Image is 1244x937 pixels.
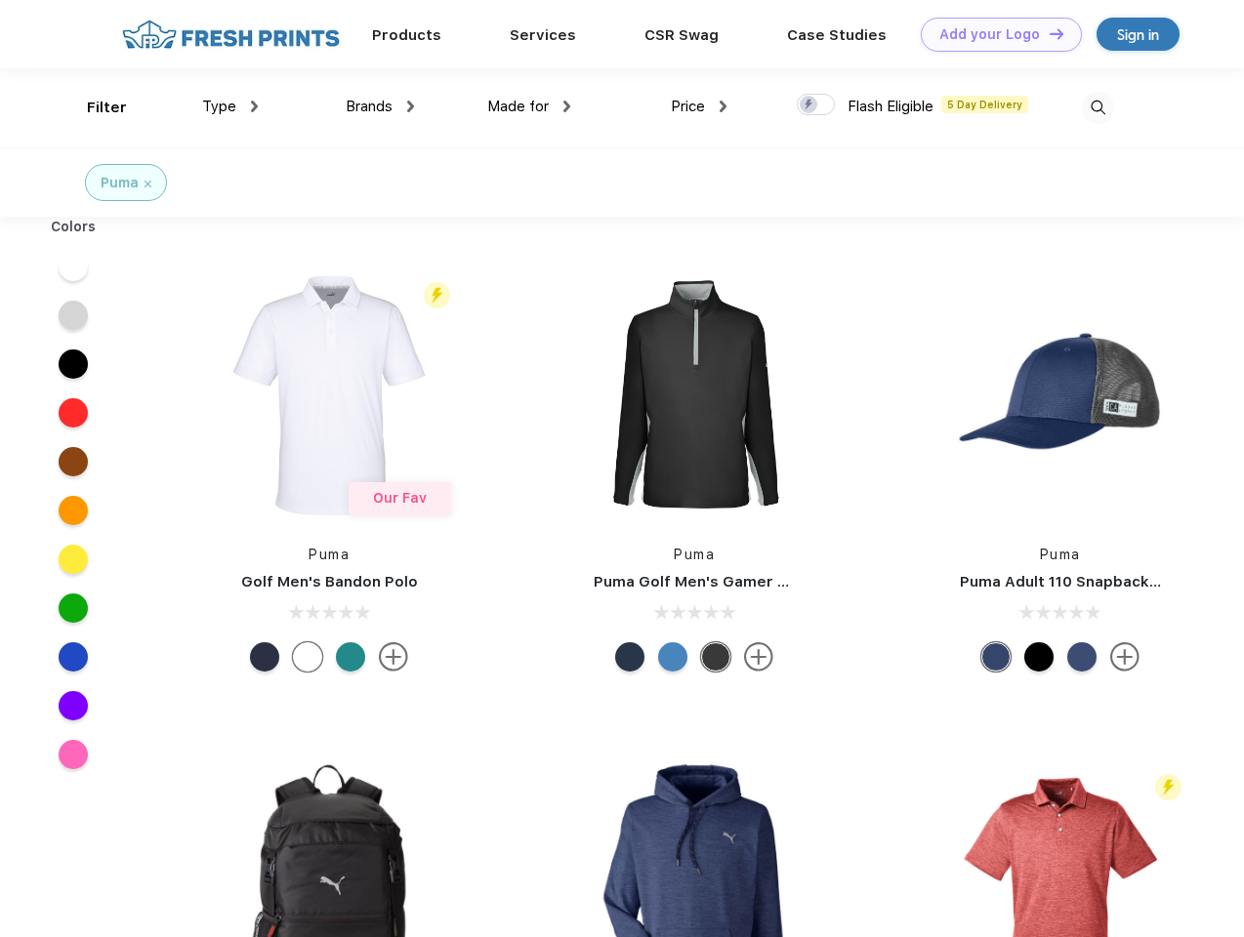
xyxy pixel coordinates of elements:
[564,265,824,525] img: func=resize&h=266
[346,98,393,115] span: Brands
[116,18,346,52] img: fo%20logo%202.webp
[487,98,549,115] span: Made for
[145,181,151,187] img: filter_cancel.svg
[372,26,441,44] a: Products
[848,98,933,115] span: Flash Eligible
[199,265,459,525] img: func=resize&h=266
[373,490,427,506] span: Our Fav
[939,26,1040,43] div: Add your Logo
[931,265,1190,525] img: func=resize&h=266
[379,642,408,672] img: more.svg
[1155,774,1182,800] img: flash_active_toggle.svg
[563,101,570,112] img: dropdown.png
[658,642,687,672] div: Bright Cobalt
[510,26,576,44] a: Services
[644,26,719,44] a: CSR Swag
[744,642,773,672] img: more.svg
[1067,642,1097,672] div: Peacoat Qut Shd
[594,573,902,591] a: Puma Golf Men's Gamer Golf Quarter-Zip
[101,173,139,193] div: Puma
[293,642,322,672] div: Bright White
[251,101,258,112] img: dropdown.png
[87,97,127,119] div: Filter
[720,101,726,112] img: dropdown.png
[615,642,644,672] div: Navy Blazer
[1110,642,1140,672] img: more.svg
[1097,18,1180,51] a: Sign in
[202,98,236,115] span: Type
[1050,28,1063,39] img: DT
[1117,23,1159,46] div: Sign in
[674,547,715,562] a: Puma
[1082,92,1114,124] img: desktop_search.svg
[424,282,450,308] img: flash_active_toggle.svg
[407,101,414,112] img: dropdown.png
[941,96,1028,113] span: 5 Day Delivery
[36,217,111,237] div: Colors
[701,642,730,672] div: Puma Black
[1024,642,1054,672] div: Pma Blk Pma Blk
[1040,547,1081,562] a: Puma
[309,547,350,562] a: Puma
[981,642,1011,672] div: Peacoat with Qut Shd
[241,573,418,591] a: Golf Men's Bandon Polo
[671,98,705,115] span: Price
[250,642,279,672] div: Navy Blazer
[336,642,365,672] div: Green Lagoon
